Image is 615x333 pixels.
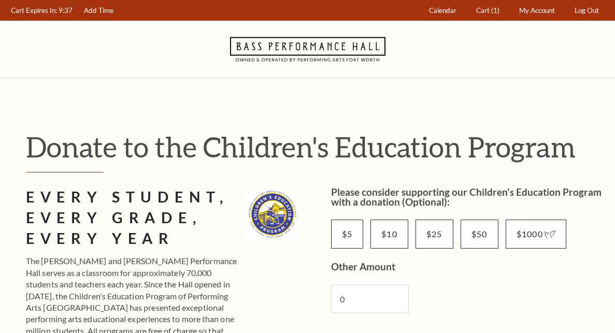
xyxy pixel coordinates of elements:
a: Log Out [570,1,604,21]
input: $25 [416,220,453,249]
span: My Account [519,6,555,15]
input: $1000 [506,220,566,249]
a: My Account [514,1,560,21]
label: Other Amount [331,260,395,272]
a: Calendar [424,1,462,21]
span: Cart [476,6,490,15]
h2: Every Student, Every Grade, Every Year [26,187,238,249]
label: Please consider supporting our Children's Education Program with a donation (Optional): [331,186,602,208]
a: Add Time [79,1,119,21]
input: $10 [370,220,408,249]
input: $50 [461,220,498,249]
span: 9:37 [59,6,73,15]
input: $5 [331,220,364,249]
span: Calendar [429,6,456,15]
a: Cart (1) [471,1,505,21]
span: Cart Expires In: [11,6,57,15]
span: (1) [491,6,499,15]
img: cep_logo_2022_standard_335x335.jpg [245,187,300,242]
h1: Donate to the Children's Education Program [26,130,605,164]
